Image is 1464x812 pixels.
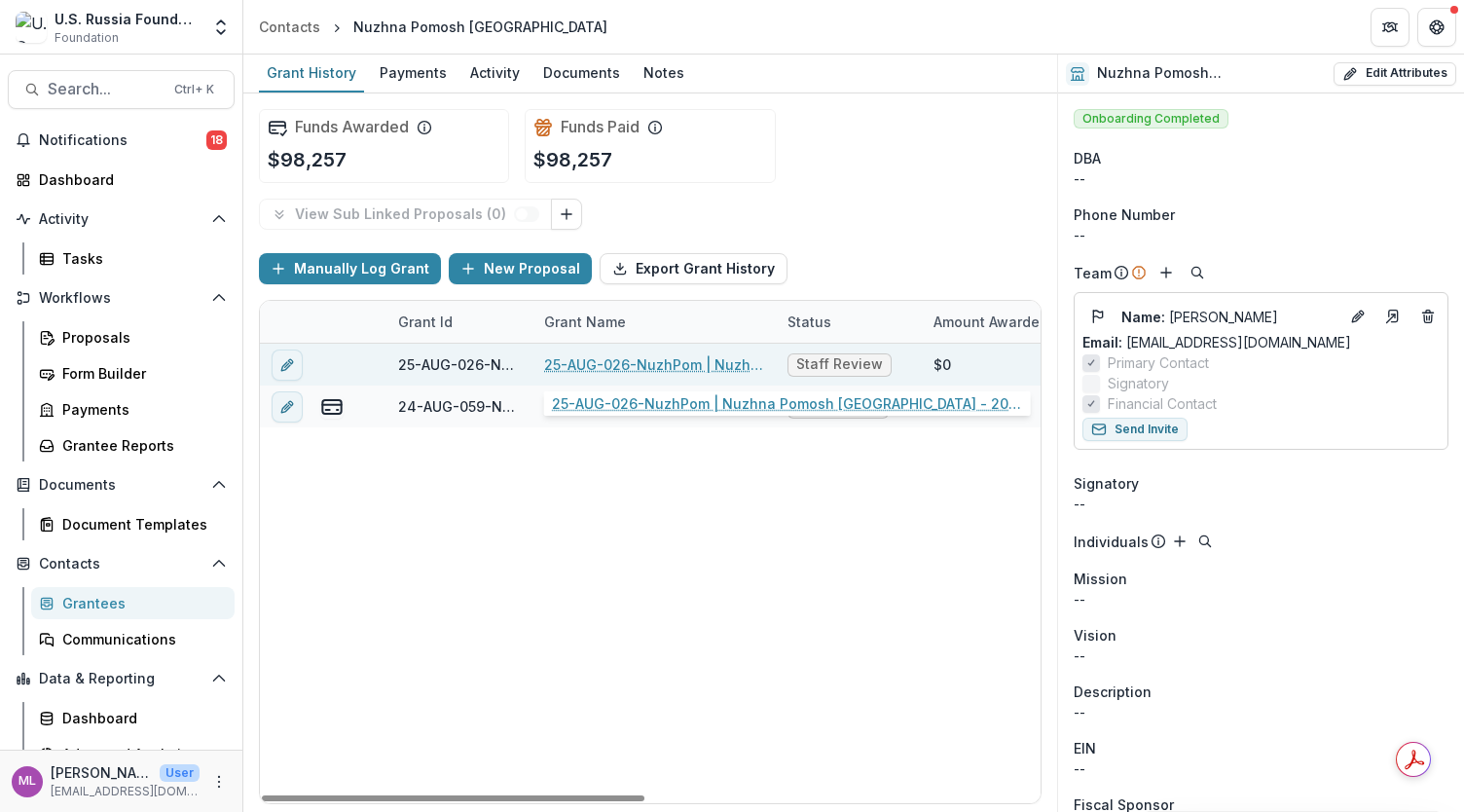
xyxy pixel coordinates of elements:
[386,301,532,343] div: Grant Id
[62,708,219,728] div: Dashboard
[259,253,441,284] button: Manually Log Grant
[1074,758,1448,779] div: --
[551,199,582,230] button: Link Grants
[922,301,1068,343] div: Amount Awarded
[39,671,203,687] span: Data & Reporting
[776,301,922,343] div: Status
[449,253,592,284] button: New Proposal
[259,58,364,87] div: Grant History
[535,58,628,87] div: Documents
[320,395,344,419] button: view-payments
[776,312,843,332] div: Status
[39,556,203,572] span: Contacts
[561,118,640,136] h2: Funds Paid
[1074,263,1112,283] p: Team
[31,587,235,619] a: Grantees
[268,145,347,174] p: $98,257
[535,55,628,92] a: Documents
[1074,473,1139,494] span: Signatory
[31,429,235,461] a: Grantee Reports
[8,663,235,694] button: Open Data & Reporting
[1377,301,1409,332] a: Go to contact
[1074,702,1448,722] p: --
[62,514,219,535] div: Document Templates
[1074,589,1448,609] p: --
[1074,168,1448,189] div: --
[1074,532,1149,552] p: Individuals
[1417,8,1456,47] button: Get Help
[1154,261,1178,284] button: Add
[1074,646,1448,666] p: --
[1121,307,1338,327] a: Name: [PERSON_NAME]
[31,508,235,540] a: Document Templates
[532,301,776,343] div: Grant Name
[1193,530,1217,553] button: Search
[1074,148,1101,168] span: DBA
[933,354,951,375] div: $0
[1082,418,1188,441] button: Send Invite
[272,350,303,381] button: edit
[16,12,47,43] img: U.S. Russia Foundation
[544,396,764,417] a: 24-AUG-059-NuzhPom | Research Bureau for Russian Civil Society
[796,398,880,415] span: Active Grant
[295,206,514,223] p: View Sub Linked Proposals ( 0 )
[353,17,607,37] div: Nuzhna Pomosh [GEOGRAPHIC_DATA]
[62,399,219,420] div: Payments
[1108,393,1217,414] span: Financial Contact
[1186,261,1209,284] button: Search
[259,199,552,230] button: View Sub Linked Proposals (0)
[295,118,409,136] h2: Funds Awarded
[533,145,612,174] p: $98,257
[636,58,692,87] div: Notes
[1074,738,1096,758] p: EIN
[1082,332,1351,352] a: Email: [EMAIL_ADDRESS][DOMAIN_NAME]
[1097,65,1326,82] h2: Nuzhna Pomosh [GEOGRAPHIC_DATA]
[1108,373,1169,393] span: Signatory
[372,55,455,92] a: Payments
[1074,225,1448,245] div: --
[8,164,235,196] a: Dashboard
[62,363,219,384] div: Form Builder
[1168,530,1191,553] button: Add
[259,55,364,92] a: Grant History
[48,80,163,98] span: Search...
[8,70,235,109] button: Search...
[62,744,219,764] div: Advanced Analytics
[1074,569,1127,589] span: Mission
[1371,8,1409,47] button: Partners
[1334,62,1456,86] button: Edit Attributes
[398,354,521,375] div: 25-AUG-026-NuzhPom
[1074,625,1116,646] span: Vision
[1121,307,1338,327] p: [PERSON_NAME]
[51,783,200,800] p: [EMAIL_ADDRESS][DOMAIN_NAME]
[31,321,235,353] a: Proposals
[39,169,219,190] div: Dashboard
[31,357,235,389] a: Form Builder
[62,593,219,613] div: Grantees
[55,9,200,29] div: U.S. Russia Foundation
[922,312,1060,332] div: Amount Awarded
[1082,334,1122,351] span: Email:
[272,391,303,423] button: edit
[796,356,883,373] span: Staff Review
[933,396,989,417] div: $98,257
[386,312,464,332] div: Grant Id
[8,125,235,156] button: Notifications18
[1416,305,1440,328] button: Deletes
[8,469,235,500] button: Open Documents
[31,242,235,275] a: Tasks
[1108,352,1209,373] span: Primary Contact
[62,327,219,348] div: Proposals
[55,29,119,47] span: Foundation
[1074,682,1152,702] span: Description
[259,17,320,37] div: Contacts
[1082,301,1114,332] button: Flag
[1074,204,1175,225] span: Phone Number
[1121,309,1165,325] span: Name :
[207,770,231,794] button: More
[8,282,235,314] button: Open Workflows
